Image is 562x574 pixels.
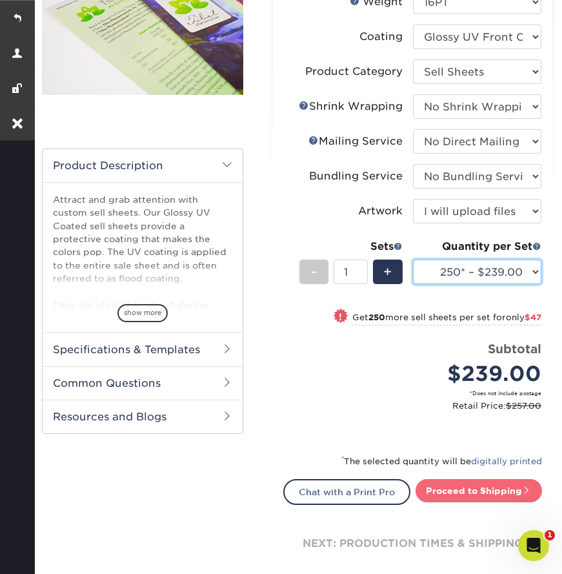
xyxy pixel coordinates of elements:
[117,304,168,322] span: show more
[341,456,542,466] small: The selected quantity will be
[305,64,403,79] div: Product Category
[339,311,342,324] span: !
[506,313,541,322] span: only
[506,401,541,411] span: $257.00
[423,358,541,389] div: $239.00
[352,313,541,325] small: Get more sell sheets per set for
[43,366,243,400] h2: Common Questions
[43,400,243,433] h2: Resources and Blogs
[308,134,403,149] div: Mailing Service
[294,400,541,412] small: Retail Price:
[358,203,403,219] div: Artwork
[309,169,403,184] div: Bundling Service
[471,456,542,466] a: digitally printed
[53,193,232,404] p: Attract and grab attention with custom sell sheets. Our Glossy UV Coated sell sheets provide a pr...
[283,479,410,505] a: Chat with a Print Pro
[413,239,541,254] div: Quantity per Set
[368,313,385,322] strong: 250
[43,149,243,182] h2: Product Description
[294,389,541,397] small: *Does not include postage
[43,333,243,366] h2: Specifications & Templates
[525,313,541,322] span: $47
[383,262,392,282] span: +
[311,262,317,282] span: -
[518,530,549,561] iframe: Intercom live chat
[299,99,403,114] div: Shrink Wrapping
[488,342,541,356] strong: Subtotal
[416,479,542,502] a: Proceed to Shipping
[359,29,403,45] div: Coating
[299,239,403,254] div: Sets
[545,530,555,540] span: 1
